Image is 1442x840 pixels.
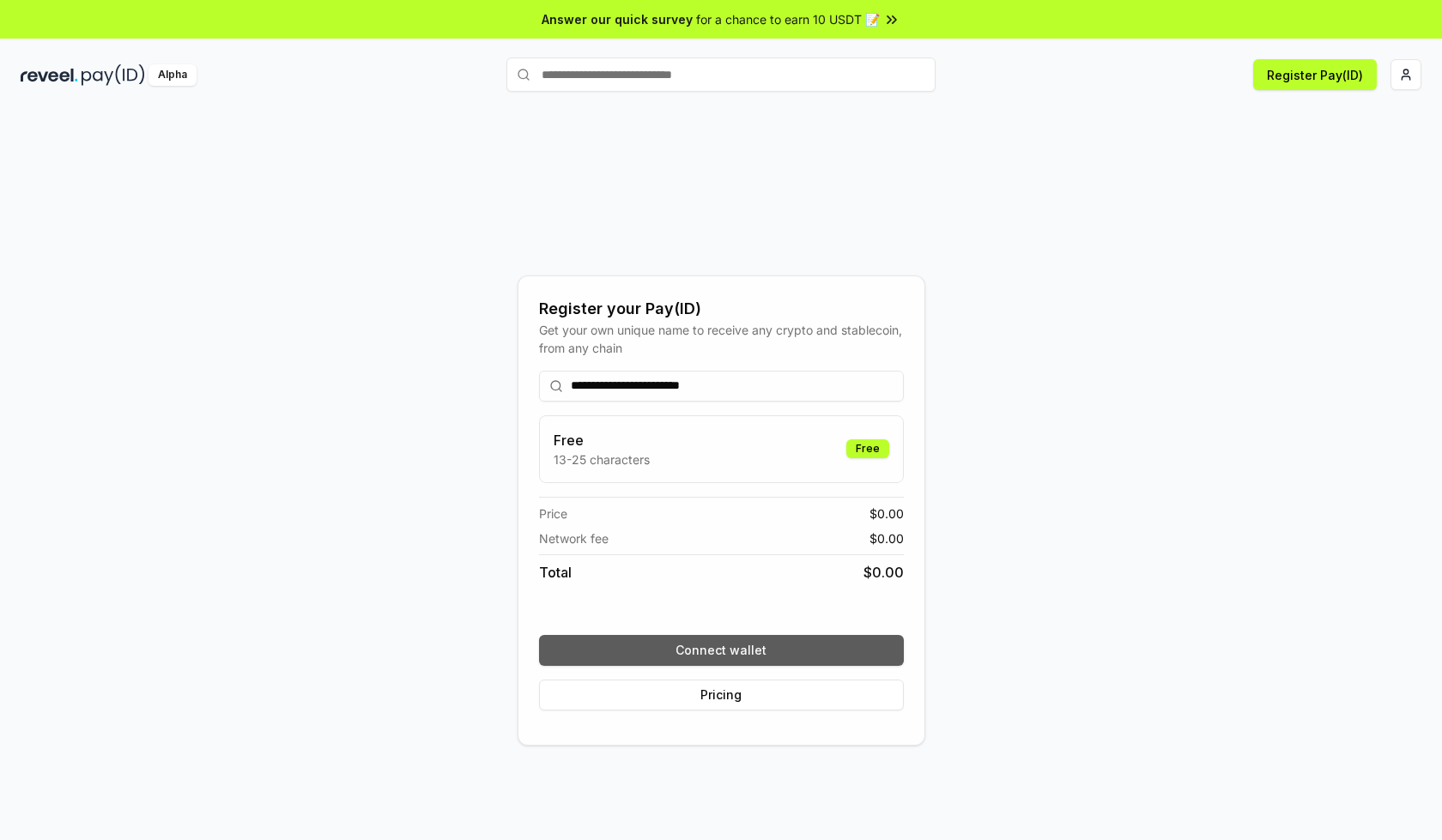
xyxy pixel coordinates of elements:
span: Network fee [539,529,609,547]
span: for a chance to earn 10 USDT 📝 [696,10,880,28]
img: pay_id [82,64,145,86]
span: $ 0.00 [869,505,904,523]
div: Get your own unique name to receive any crypto and stablecoin, from any chain [539,321,904,357]
button: Register Pay(ID) [1253,59,1377,90]
p: 13-25 characters [554,450,650,468]
div: Alpha [148,64,197,86]
span: $ 0.00 [863,562,904,583]
img: reveel_dark [21,64,78,86]
span: Price [539,505,567,523]
div: Register your Pay(ID) [539,297,904,321]
span: Total [539,562,572,583]
button: Connect wallet [539,635,904,666]
span: $ 0.00 [869,529,904,547]
div: Free [846,439,889,458]
span: Answer our quick survey [542,10,693,28]
button: Pricing [539,680,904,710]
h3: Free [554,430,650,450]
